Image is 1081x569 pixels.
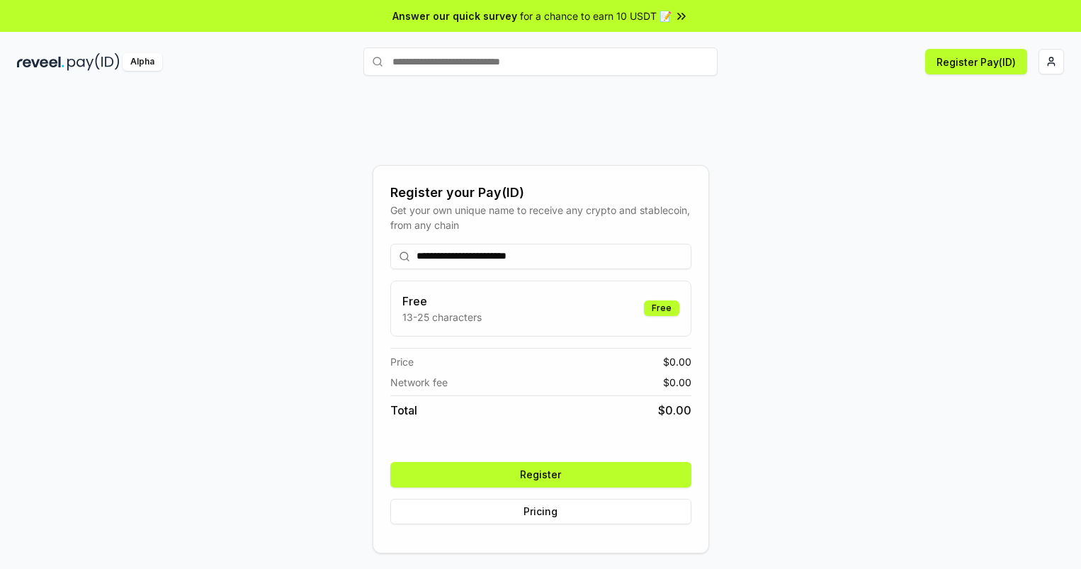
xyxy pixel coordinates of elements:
[390,183,691,203] div: Register your Pay(ID)
[520,9,672,23] span: for a chance to earn 10 USDT 📝
[390,499,691,524] button: Pricing
[392,9,517,23] span: Answer our quick survey
[123,53,162,71] div: Alpha
[17,53,64,71] img: reveel_dark
[644,300,679,316] div: Free
[67,53,120,71] img: pay_id
[390,462,691,488] button: Register
[402,293,482,310] h3: Free
[390,375,448,390] span: Network fee
[658,402,691,419] span: $ 0.00
[402,310,482,325] p: 13-25 characters
[390,402,417,419] span: Total
[663,375,691,390] span: $ 0.00
[390,203,691,232] div: Get your own unique name to receive any crypto and stablecoin, from any chain
[925,49,1027,74] button: Register Pay(ID)
[390,354,414,369] span: Price
[663,354,691,369] span: $ 0.00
